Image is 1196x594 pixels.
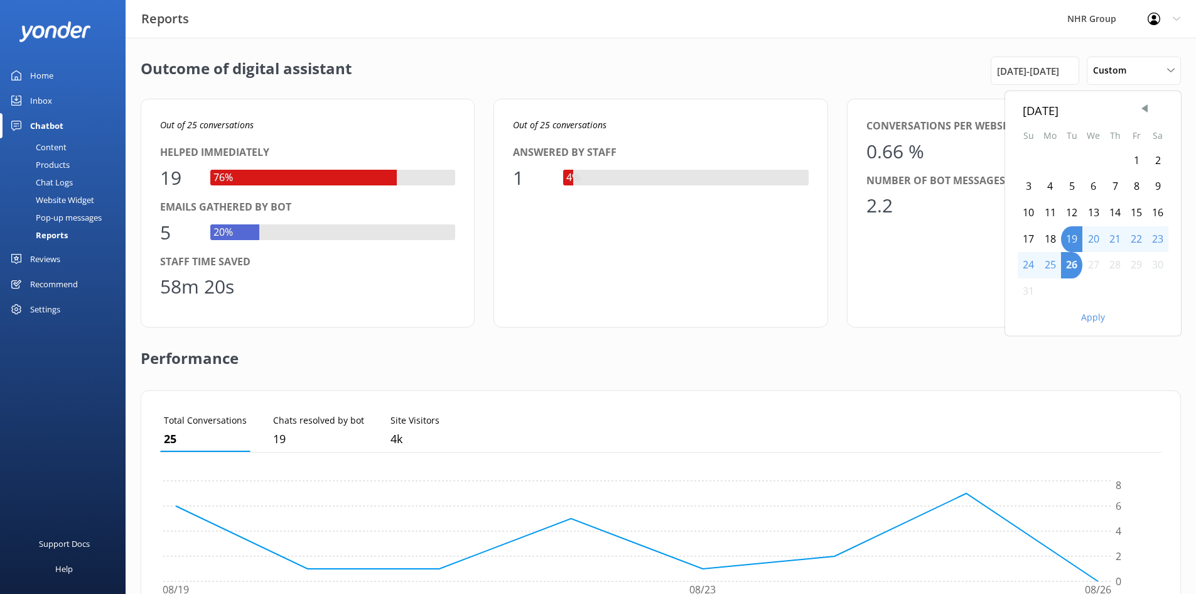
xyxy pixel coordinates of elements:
abbr: Monday [1043,129,1057,141]
div: Sat Aug 09 2025 [1147,173,1168,200]
div: Staff time saved [160,254,455,270]
div: Chat Logs [8,173,73,191]
div: 4% [563,170,583,186]
div: Reports [8,226,68,244]
a: Content [8,138,126,156]
tspan: 6 [1116,499,1121,513]
div: 5 [160,217,198,248]
div: Fri Aug 15 2025 [1126,200,1147,226]
abbr: Thursday [1110,129,1121,141]
div: Emails gathered by bot [160,199,455,216]
abbr: Saturday [1153,129,1163,141]
div: Thu Aug 14 2025 [1104,200,1126,226]
div: 76% [210,170,236,186]
div: Products [8,156,70,173]
span: Previous Month [1138,102,1151,115]
div: Number of bot messages per conversation (avg.) [866,173,1161,189]
div: Recommend [30,272,78,297]
div: Tue Aug 12 2025 [1061,200,1082,226]
div: Reviews [30,246,60,272]
div: Conversations per website visitor [866,118,1161,135]
div: [DATE] [1023,101,1163,119]
span: [DATE] - [DATE] [997,63,1059,79]
div: 19 [160,163,198,193]
div: Fri Aug 01 2025 [1126,148,1147,174]
a: Pop-up messages [8,209,126,226]
tspan: 0 [1116,575,1121,588]
a: Website Widget [8,191,126,209]
div: Fri Aug 29 2025 [1126,252,1147,278]
div: 0.66 % [866,136,924,167]
div: Thu Aug 28 2025 [1104,252,1126,278]
div: Sun Aug 03 2025 [1018,173,1039,200]
abbr: Sunday [1023,129,1034,141]
div: Sat Aug 23 2025 [1147,226,1168,253]
div: Sat Aug 16 2025 [1147,200,1168,226]
h2: Outcome of digital assistant [141,57,352,85]
abbr: Tuesday [1067,129,1077,141]
div: Mon Aug 11 2025 [1039,200,1061,226]
div: Settings [30,297,60,322]
i: Out of 25 conversations [513,119,606,131]
h2: Performance [141,327,239,378]
i: Out of 25 conversations [160,119,254,131]
div: 2.2 [866,190,904,221]
div: Support Docs [39,531,90,556]
div: Wed Aug 20 2025 [1082,226,1104,253]
p: 3,784 [391,430,439,448]
abbr: Wednesday [1087,129,1100,141]
div: Mon Aug 04 2025 [1039,173,1061,200]
span: Custom [1093,63,1134,77]
abbr: Friday [1133,129,1141,141]
div: Mon Aug 18 2025 [1039,226,1061,253]
div: Tue Aug 19 2025 [1061,226,1082,253]
div: 58m 20s [160,272,234,302]
div: Wed Aug 13 2025 [1082,200,1104,226]
a: Reports [8,226,126,244]
div: Sat Aug 02 2025 [1147,148,1168,174]
div: Mon Aug 25 2025 [1039,252,1061,278]
div: Pop-up messages [8,209,102,226]
div: Content [8,138,67,156]
p: Site Visitors [391,414,439,427]
div: Website Widget [8,191,94,209]
div: Helped immediately [160,145,455,161]
div: 20% [210,224,236,241]
h3: Reports [141,9,189,29]
div: Answered by staff [513,145,808,161]
div: Inbox [30,88,52,113]
div: Wed Aug 27 2025 [1082,252,1104,278]
div: Home [30,63,53,88]
a: Products [8,156,126,173]
button: Apply [1081,313,1105,322]
div: Sun Aug 17 2025 [1018,226,1039,253]
div: Thu Aug 07 2025 [1104,173,1126,200]
p: Total Conversations [164,414,247,427]
div: Sun Aug 10 2025 [1018,200,1039,226]
div: Fri Aug 08 2025 [1126,173,1147,200]
p: 25 [164,430,247,448]
div: Tue Aug 05 2025 [1061,173,1082,200]
div: Help [55,556,73,581]
div: Tue Aug 26 2025 [1061,252,1082,278]
p: 19 [273,430,364,448]
div: Wed Aug 06 2025 [1082,173,1104,200]
tspan: 8 [1116,479,1121,493]
div: Fri Aug 22 2025 [1126,226,1147,253]
div: Chatbot [30,113,63,138]
img: yonder-white-logo.png [19,21,91,42]
div: Sun Aug 24 2025 [1018,252,1039,278]
p: Chats resolved by bot [273,414,364,427]
a: Chat Logs [8,173,126,191]
tspan: 4 [1116,524,1121,538]
div: Sun Aug 31 2025 [1018,278,1039,305]
tspan: 2 [1116,549,1121,563]
div: Sat Aug 30 2025 [1147,252,1168,278]
div: 1 [513,163,551,193]
div: Thu Aug 21 2025 [1104,226,1126,253]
